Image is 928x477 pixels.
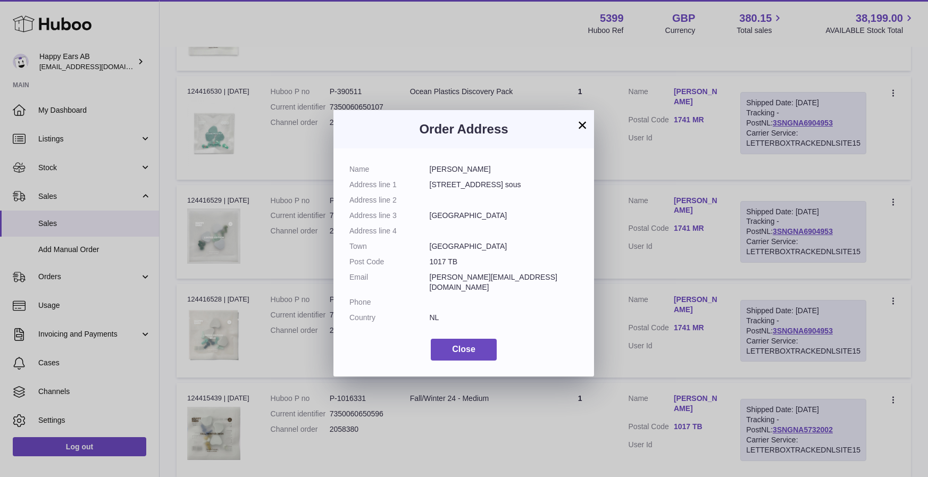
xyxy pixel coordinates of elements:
[430,313,579,323] dd: NL
[349,313,430,323] dt: Country
[349,226,430,236] dt: Address line 4
[430,257,579,267] dd: 1017 TB
[349,241,430,252] dt: Town
[349,164,430,174] dt: Name
[430,211,579,221] dd: [GEOGRAPHIC_DATA]
[349,211,430,221] dt: Address line 3
[349,195,430,205] dt: Address line 2
[431,339,497,361] button: Close
[452,345,475,354] span: Close
[349,257,430,267] dt: Post Code
[430,241,579,252] dd: [GEOGRAPHIC_DATA]
[430,164,579,174] dd: [PERSON_NAME]
[349,180,430,190] dt: Address line 1
[349,272,430,292] dt: Email
[430,272,579,292] dd: [PERSON_NAME][EMAIL_ADDRESS][DOMAIN_NAME]
[349,121,578,138] h3: Order Address
[576,119,589,131] button: ×
[430,180,579,190] dd: [STREET_ADDRESS] sous
[349,297,430,307] dt: Phone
